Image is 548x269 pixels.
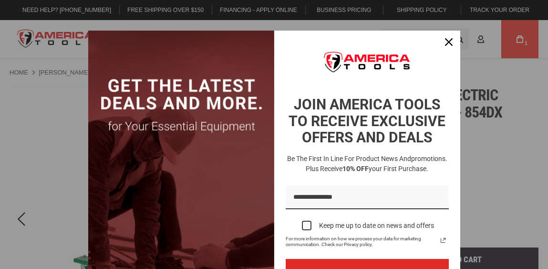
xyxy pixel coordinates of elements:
[414,239,548,269] iframe: LiveChat chat widget
[286,185,449,210] input: Email field
[445,38,453,46] svg: close icon
[342,165,369,172] strong: 10% OFF
[284,154,451,174] h3: Be the first in line for product news and
[289,96,445,146] strong: JOIN AMERICA TOOLS TO RECEIVE EXCLUSIVE OFFERS AND DEALS
[306,155,447,172] span: promotions. Plus receive your first purchase.
[319,222,434,230] div: Keep me up to date on news and offers
[437,31,460,54] button: Close
[286,236,437,247] span: For more information on how we process your data for marketing communication. Check our Privacy p...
